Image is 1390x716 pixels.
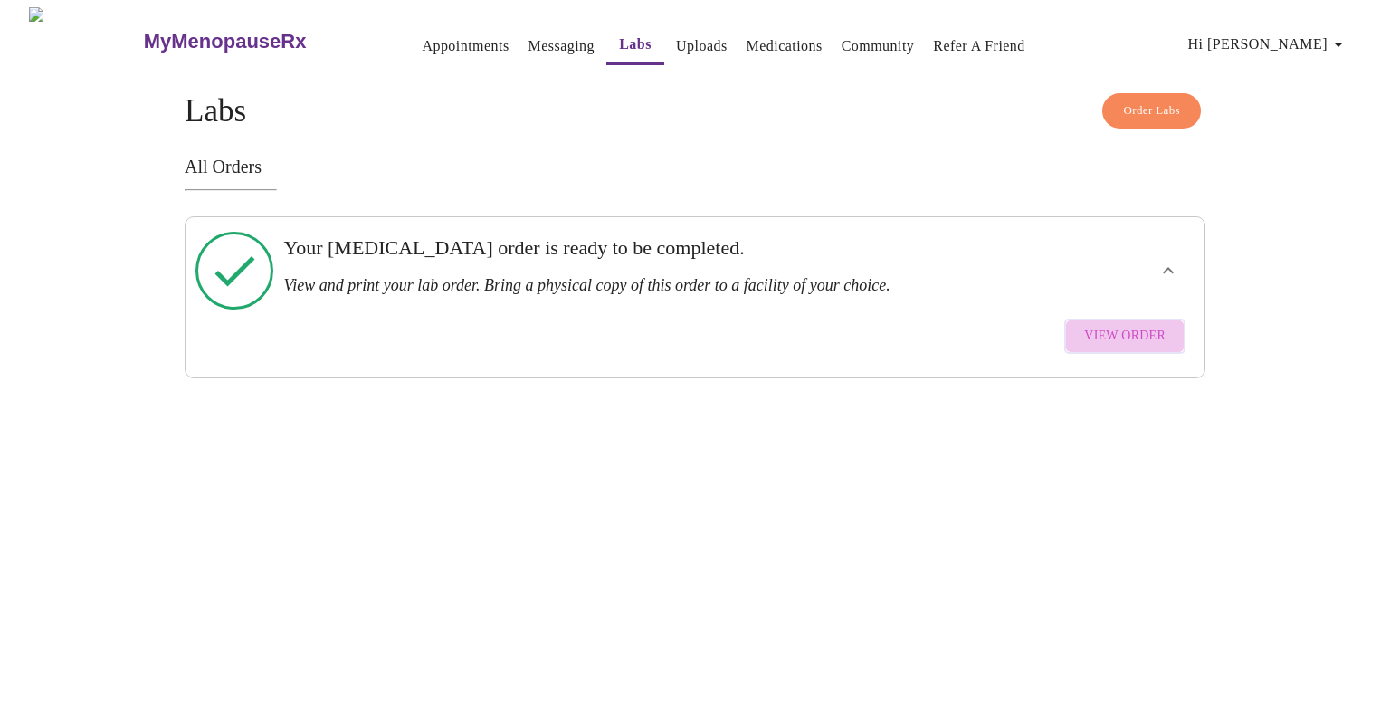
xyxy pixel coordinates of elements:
button: Appointments [414,28,516,64]
a: Appointments [422,33,509,59]
a: View Order [1060,310,1190,363]
button: View Order [1064,319,1185,354]
img: MyMenopauseRx Logo [29,7,141,75]
h3: View and print your lab order. Bring a physical copy of this order to a facility of your choice. [283,276,1008,295]
a: Labs [619,32,652,57]
button: Hi [PERSON_NAME] [1181,26,1357,62]
span: Hi [PERSON_NAME] [1188,32,1349,57]
a: Uploads [676,33,728,59]
button: Community [834,28,922,64]
button: Medications [739,28,830,64]
a: Refer a Friend [933,33,1025,59]
h3: All Orders [185,157,1205,177]
a: Community [842,33,915,59]
span: Order Labs [1123,100,1180,121]
button: Uploads [669,28,735,64]
button: Order Labs [1102,93,1201,129]
h3: Your [MEDICAL_DATA] order is ready to be completed. [283,236,1008,260]
a: MyMenopauseRx [141,10,378,73]
button: Labs [606,26,664,65]
h4: Labs [185,93,1205,129]
h3: MyMenopauseRx [144,30,307,53]
button: show more [1147,249,1190,292]
a: Medications [747,33,823,59]
a: Messaging [528,33,595,59]
button: Messaging [521,28,602,64]
span: View Order [1084,325,1166,348]
button: Refer a Friend [926,28,1033,64]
